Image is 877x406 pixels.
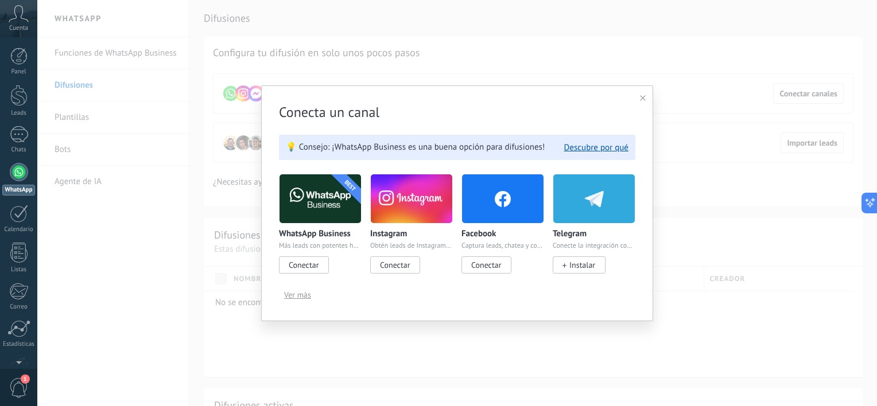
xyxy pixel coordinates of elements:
[279,174,370,286] div: WhatsApp Business
[462,171,544,227] img: facebook.png
[279,103,635,121] h3: Conecta un canal
[279,286,316,303] button: Ver más
[461,174,553,286] div: Facebook
[371,171,452,227] img: instagram.png
[2,266,36,274] div: Listas
[380,260,410,270] span: Conectar
[471,260,501,270] span: Conectar
[569,260,595,270] span: Instalar
[553,242,635,250] p: Conecte la integración con su bot corporativo y comunique con sus clientes directamente de [GEOGR...
[279,229,351,239] p: WhatsApp Business
[316,151,385,220] div: BEST
[286,142,545,153] span: 💡 Consejo: ¡WhatsApp Business es una buena opción para difusiones!
[289,260,319,270] span: Conectar
[2,110,36,117] div: Leads
[553,171,635,227] img: telegram.png
[9,25,28,32] span: Cuenta
[2,226,36,233] div: Calendario
[370,174,461,286] div: Instagram
[553,174,635,286] div: Telegram
[564,142,628,153] button: Descubre por qué
[370,242,453,250] p: Obtén leads de Instagram y mantente conectado sin salir de [GEOGRAPHIC_DATA]
[370,229,407,239] p: Instagram
[553,229,587,239] p: Telegram
[21,374,30,384] span: 1
[2,68,36,76] div: Panel
[280,171,361,227] img: logo_main.png
[2,303,36,311] div: Correo
[279,242,362,250] p: Más leads con potentes herramientas de WhatsApp
[2,341,36,348] div: Estadísticas
[461,229,496,239] p: Facebook
[284,291,311,299] span: Ver más
[2,146,36,154] div: Chats
[2,185,35,196] div: WhatsApp
[461,242,544,250] p: Captura leads, chatea y conecta con ellos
